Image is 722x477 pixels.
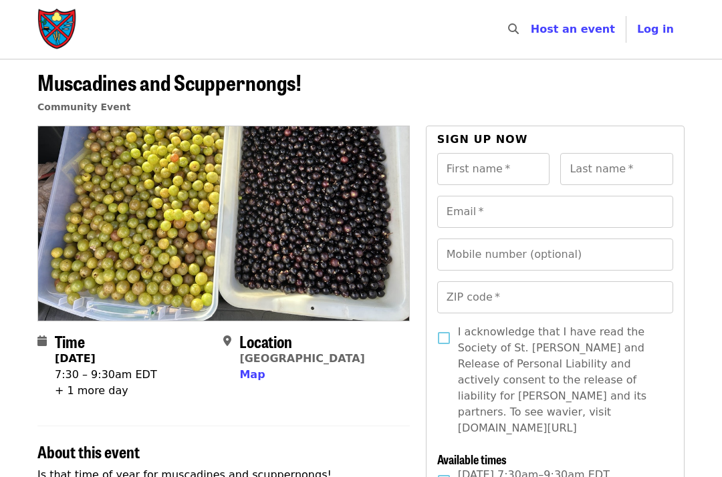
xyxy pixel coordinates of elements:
span: Muscadines and Scuppernongs! [37,66,302,98]
input: ZIP code [437,281,673,313]
a: Community Event [37,102,130,112]
span: Sign up now [437,133,528,146]
span: About this event [37,440,140,463]
span: I acknowledge that I have read the Society of St. [PERSON_NAME] and Release of Personal Liability... [458,324,663,436]
span: Time [55,329,85,353]
span: Log in [637,23,674,35]
a: Host an event [531,23,615,35]
img: Muscadines and Scuppernongs! organized by Society of St. Andrew [38,126,409,320]
img: Society of St. Andrew - Home [37,8,78,51]
input: Email [437,196,673,228]
i: search icon [508,23,519,35]
span: Available times [437,450,507,468]
a: [GEOGRAPHIC_DATA] [239,352,364,365]
input: Search [527,13,537,45]
input: Mobile number (optional) [437,238,673,271]
strong: [DATE] [55,352,96,365]
button: Map [239,367,265,383]
div: 7:30 – 9:30am EDT [55,367,157,383]
input: First name [437,153,550,185]
i: calendar icon [37,335,47,347]
input: Last name [560,153,673,185]
span: Location [239,329,292,353]
button: Log in [626,16,685,43]
div: + 1 more day [55,383,157,399]
i: map-marker-alt icon [223,335,231,347]
span: Map [239,368,265,381]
